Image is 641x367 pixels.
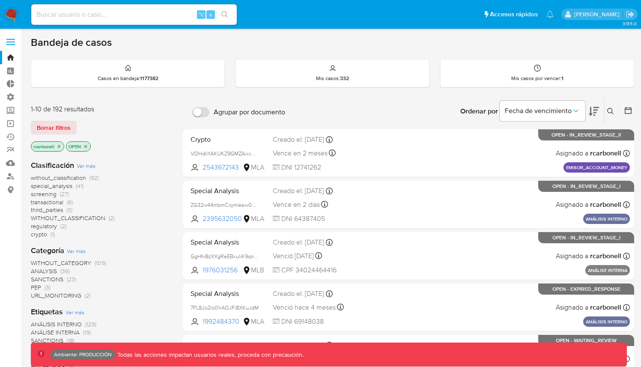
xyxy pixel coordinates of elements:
span: ⌥ [198,10,204,18]
span: Accesos rápidos [490,10,538,19]
a: Salir [626,10,635,19]
span: s [209,10,212,18]
button: search-icon [216,9,233,21]
a: Notificaciones [546,11,554,18]
input: Buscar usuario o caso... [31,9,237,20]
p: ramiro.carbonell@mercadolibre.com.co [574,10,623,18]
p: Ambiente: PRODUCCIÓN [54,353,112,356]
p: Todas las acciones impactan usuarios reales, proceda con precaución. [115,351,304,359]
